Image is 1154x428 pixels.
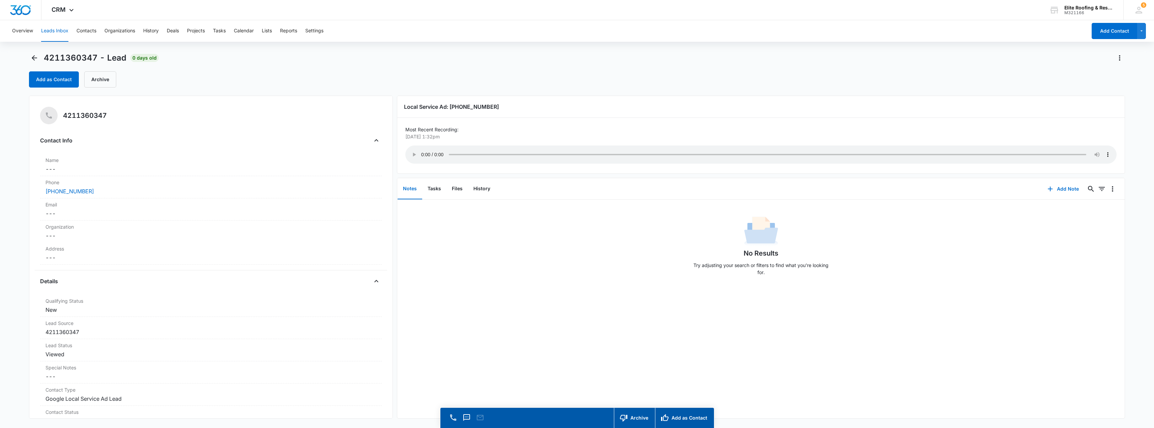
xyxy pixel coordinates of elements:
dd: --- [45,165,377,173]
button: Archive [614,408,655,428]
button: Back [29,53,40,63]
p: Try adjusting your search or filters to find what you’re looking for. [690,262,832,276]
span: 5 [1141,2,1146,8]
button: History [143,20,159,42]
span: CRM [52,6,66,13]
h4: Contact Info [40,136,72,144]
div: Email--- [40,198,382,221]
dd: --- [45,232,377,240]
h1: No Results [744,248,778,258]
button: History [468,178,496,199]
button: Leads Inbox [41,20,68,42]
button: Actions [1114,53,1125,63]
h3: Local Service Ad: [PHONE_NUMBER] [404,103,1118,111]
label: Email [45,201,377,208]
button: Deals [167,20,179,42]
a: Text [462,417,471,423]
div: Phone[PHONE_NUMBER] [40,176,382,198]
span: 0 days old [130,54,159,62]
button: Settings [305,20,323,42]
button: Search... [1086,184,1096,194]
button: Notes [398,178,422,199]
img: No Data [744,215,778,248]
dt: Lead Status [45,342,377,349]
label: Qualifying Status [45,297,377,304]
dd: Lead [45,417,377,425]
a: [PHONE_NUMBER] [45,187,94,195]
div: Name--- [40,154,382,176]
p: [DATE] 1:32pm [405,133,1113,140]
div: Qualifying StatusNew [40,295,382,317]
div: notifications count [1141,2,1146,8]
button: Close [371,276,382,287]
dd: New [45,306,377,314]
label: Contact Status [45,408,377,416]
button: Close [371,135,382,146]
button: Lists [262,20,272,42]
button: Tasks [213,20,226,42]
label: Name [45,157,377,164]
dd: Google Local Service Ad Lead [45,395,377,403]
button: Reports [280,20,297,42]
div: Contact StatusLead [40,406,382,428]
label: Organization [45,223,377,230]
dd: --- [45,254,377,262]
button: Add Note [1041,181,1086,197]
button: Add as Contact [655,408,714,428]
label: Phone [45,179,377,186]
button: Organizations [104,20,135,42]
label: Special Notes [45,364,377,371]
button: Overflow Menu [1107,184,1118,194]
button: Calendar [234,20,254,42]
div: Special Notes--- [40,361,382,384]
button: Overview [12,20,33,42]
button: Files [446,178,468,199]
h5: 4211360347 [63,110,107,121]
label: Contact Type [45,386,377,393]
a: Call [448,417,458,423]
div: account name [1064,5,1114,10]
button: Add as Contact [29,71,79,88]
div: Lead Source4211360347 [40,317,382,339]
div: Organization--- [40,221,382,242]
p: Most Recent Recording: [405,126,1117,133]
div: Lead StatusViewed [40,339,382,361]
button: Contacts [76,20,96,42]
button: Archive [84,71,116,88]
div: Address--- [40,242,382,265]
dd: --- [45,372,377,381]
dd: --- [45,209,377,218]
button: Call [448,413,458,422]
div: account id [1064,10,1114,15]
dt: Lead Source [45,320,377,327]
button: Text [462,413,471,422]
dd: Viewed [45,350,377,358]
button: Projects [187,20,205,42]
button: Filters [1096,184,1107,194]
h4: Details [40,277,58,285]
span: 4211360347 - Lead [44,53,126,63]
button: Tasks [422,178,446,199]
audio: Your browser does not support the audio tag. [405,145,1117,164]
div: Contact TypeGoogle Local Service Ad Lead [40,384,382,406]
dd: 4211360347 [45,328,377,336]
button: Add Contact [1092,23,1137,39]
label: Address [45,245,377,252]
